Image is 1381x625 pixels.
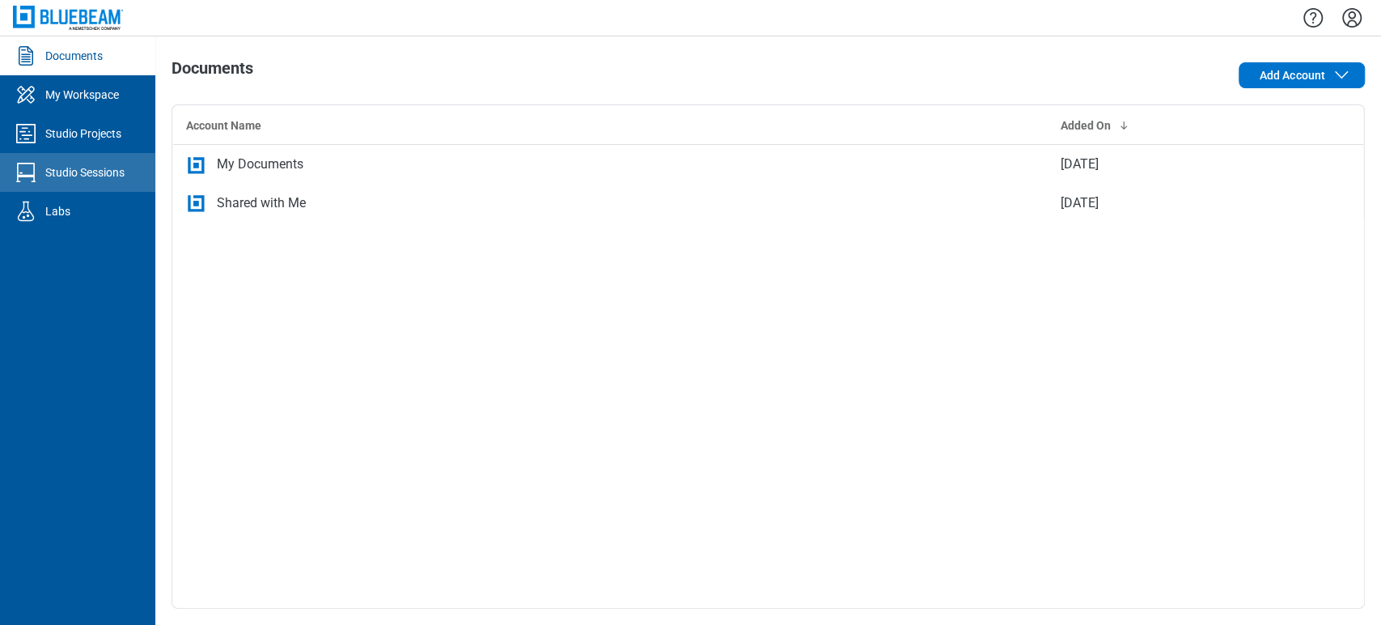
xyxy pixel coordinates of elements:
[1339,4,1365,32] button: Settings
[13,43,39,69] svg: Documents
[13,6,123,29] img: Bluebeam, Inc.
[13,159,39,185] svg: Studio Sessions
[172,59,253,85] h1: Documents
[45,87,119,103] div: My Workspace
[1061,117,1273,134] div: Added On
[186,117,1035,134] div: Account Name
[45,203,70,219] div: Labs
[13,198,39,224] svg: Labs
[1259,67,1325,83] span: Add Account
[1048,145,1286,184] td: [DATE]
[13,121,39,147] svg: Studio Projects
[45,164,125,181] div: Studio Sessions
[172,105,1364,223] table: bb-data-table
[217,193,306,213] div: Shared with Me
[1048,184,1286,223] td: [DATE]
[217,155,303,174] div: My Documents
[45,48,103,64] div: Documents
[45,125,121,142] div: Studio Projects
[1239,62,1365,88] button: Add Account
[13,82,39,108] svg: My Workspace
